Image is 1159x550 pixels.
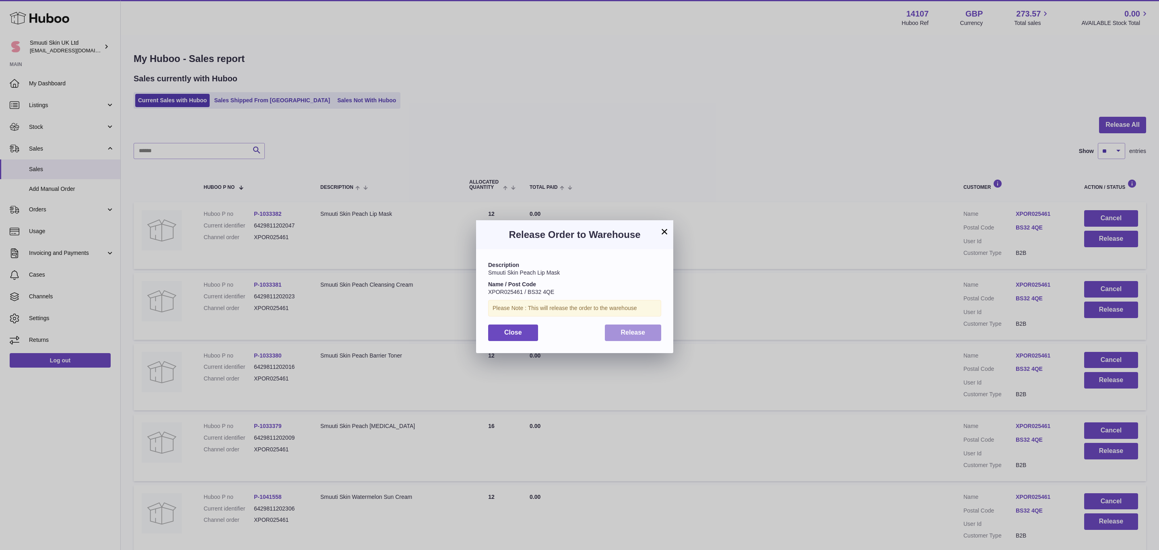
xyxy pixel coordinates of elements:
span: Close [504,329,522,336]
span: Smuuti Skin Peach Lip Mask [488,269,560,276]
span: XPOR025461 / BS32 4QE [488,289,554,295]
strong: Description [488,262,519,268]
button: Release [605,325,662,341]
button: Close [488,325,538,341]
button: × [660,227,669,236]
span: Release [621,329,645,336]
div: Please Note : This will release the order to the warehouse [488,300,661,316]
h3: Release Order to Warehouse [488,228,661,241]
strong: Name / Post Code [488,281,536,287]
